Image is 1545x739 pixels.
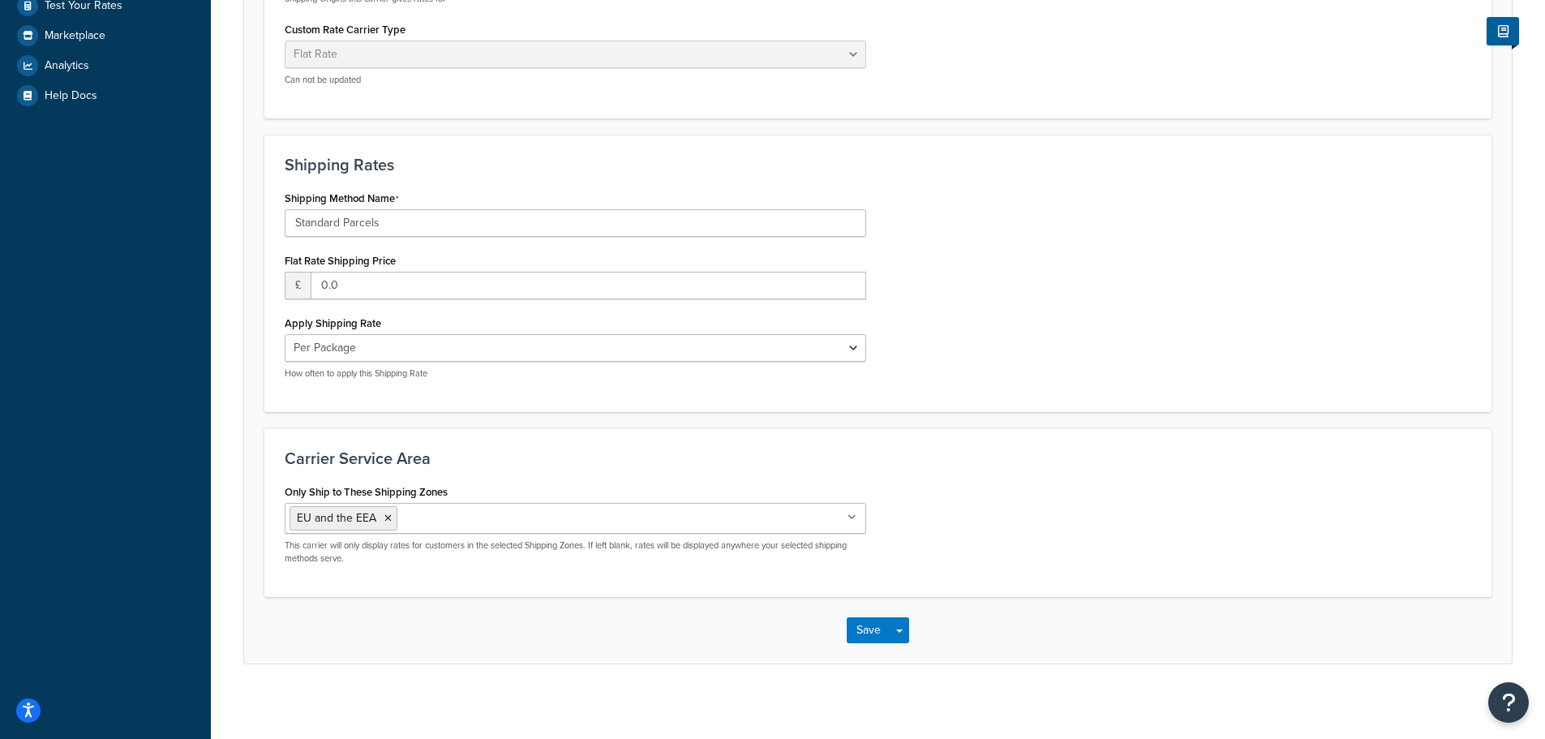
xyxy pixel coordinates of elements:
a: Analytics [12,51,199,80]
p: Can not be updated [285,74,866,86]
span: Marketplace [45,29,105,43]
a: Marketplace [12,21,199,50]
span: EU and the EEA [297,509,376,526]
p: This carrier will only display rates for customers in the selected Shipping Zones. If left blank,... [285,539,866,565]
a: Help Docs [12,81,199,110]
label: Only Ship to These Shipping Zones [285,486,448,498]
button: Save [847,617,891,643]
label: Shipping Method Name [285,192,399,205]
label: Apply Shipping Rate [285,317,381,329]
span: £ [285,272,311,299]
span: Help Docs [45,89,97,103]
button: Show Help Docs [1487,17,1519,45]
label: Custom Rate Carrier Type [285,24,406,36]
button: Open Resource Center [1488,682,1529,723]
span: Analytics [45,59,89,73]
h3: Carrier Service Area [285,449,1471,467]
p: How often to apply this Shipping Rate [285,367,866,380]
h3: Shipping Rates [285,156,1471,174]
label: Flat Rate Shipping Price [285,255,396,267]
